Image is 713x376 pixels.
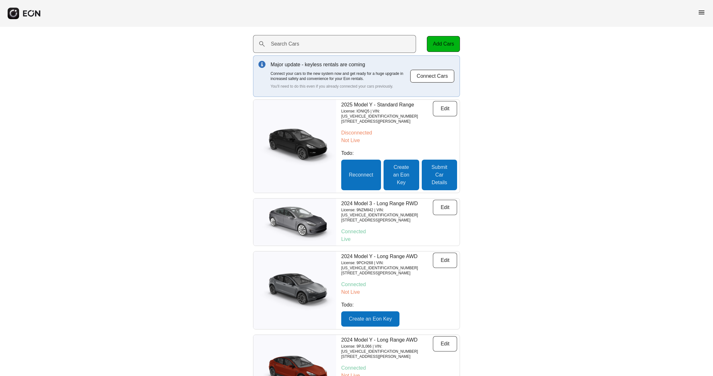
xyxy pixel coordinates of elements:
[422,160,457,190] button: Submit Car Details
[341,101,433,109] p: 2025 Model Y - Standard Range
[253,270,336,311] img: car
[341,354,433,359] p: [STREET_ADDRESS][PERSON_NAME]
[427,36,460,52] button: Add Cars
[341,344,433,354] p: License: 9PJL066 | VIN: [US_VEHICLE_IDENTIFICATION_NUMBER]
[341,253,433,260] p: 2024 Model Y - Long Range AWD
[410,69,455,83] button: Connect Cars
[341,271,433,276] p: [STREET_ADDRESS][PERSON_NAME]
[698,9,705,16] span: menu
[341,288,457,296] p: Not Live
[271,84,410,89] p: You'll need to do this even if you already connected your cars previously.
[341,281,457,288] p: Connected
[341,336,433,344] p: 2024 Model Y - Long Range AWD
[341,218,433,223] p: [STREET_ADDRESS][PERSON_NAME]
[271,71,410,81] p: Connect your cars to the new system now and get ready for a huge upgrade in increased safety and ...
[341,207,433,218] p: License: 9NZM842 | VIN: [US_VEHICLE_IDENTIFICATION_NUMBER]
[433,101,457,116] button: Edit
[341,200,433,207] p: 2024 Model 3 - Long Range RWD
[341,228,457,235] p: Connected
[341,364,457,372] p: Connected
[433,253,457,268] button: Edit
[258,61,265,68] img: info
[253,126,336,167] img: car
[341,260,433,271] p: License: 9PCH268 | VIN: [US_VEHICLE_IDENTIFICATION_NUMBER]
[341,109,433,119] p: License: IONIQ5 | VIN: [US_VEHICLE_IDENTIFICATION_NUMBER]
[384,160,419,190] button: Create an Eon Key
[433,336,457,351] button: Edit
[341,235,457,243] p: Live
[433,200,457,215] button: Edit
[271,61,410,69] p: Major update - keyless rentals are coming
[341,137,457,144] p: Not Live
[341,119,433,124] p: [STREET_ADDRESS][PERSON_NAME]
[341,301,457,309] p: Todo:
[253,201,336,243] img: car
[341,160,381,190] button: Reconnect
[341,129,457,137] p: Disconnected
[271,40,299,48] label: Search Cars
[341,311,399,327] button: Create an Eon Key
[341,149,457,157] p: Todo:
